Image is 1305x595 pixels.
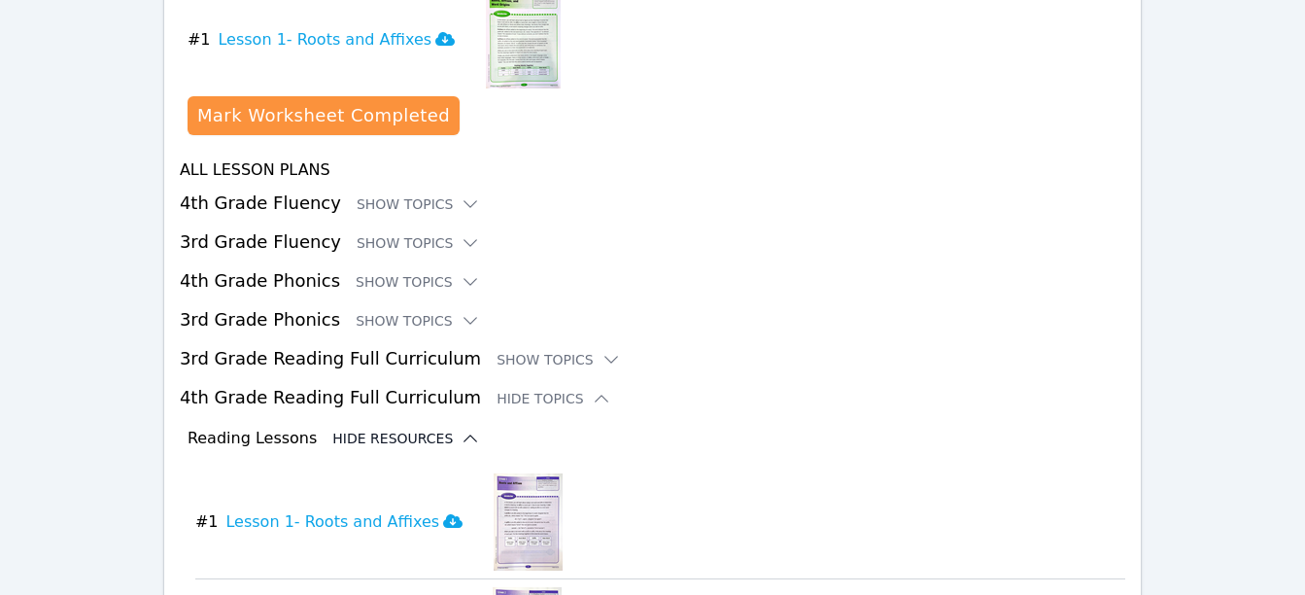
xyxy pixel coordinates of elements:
[357,233,481,253] button: Show Topics
[188,96,460,135] button: Mark Worksheet Completed
[180,158,1125,182] h4: All Lesson Plans
[195,473,478,571] button: #1Lesson 1- Roots and Affixes
[195,510,219,534] span: # 1
[356,311,480,331] button: Show Topics
[180,306,1125,333] h3: 3rd Grade Phonics
[357,194,481,214] button: Show Topics
[180,267,1125,295] h3: 4th Grade Phonics
[180,384,1125,411] h3: 4th Grade Reading Full Curriculum
[356,272,480,292] button: Show Topics
[180,345,1125,372] h3: 3rd Grade Reading Full Curriculum
[225,510,463,534] h3: Lesson 1- Roots and Affixes
[197,102,450,129] div: Mark Worksheet Completed
[188,28,211,52] span: # 1
[497,350,621,369] button: Show Topics
[180,190,1125,217] h3: 4th Grade Fluency
[497,389,611,408] button: Hide Topics
[494,473,563,571] img: Lesson 1- Roots and Affixes
[180,228,1125,256] h3: 3rd Grade Fluency
[332,429,480,448] button: Hide Resources
[188,427,317,450] h3: Reading Lessons
[218,28,455,52] h3: Lesson 1- Roots and Affixes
